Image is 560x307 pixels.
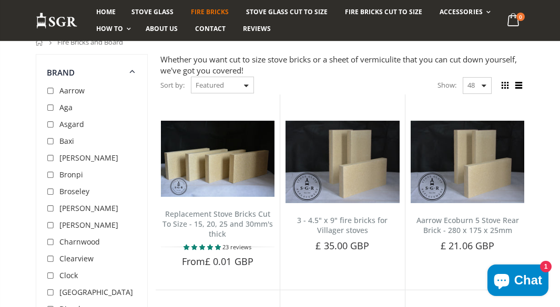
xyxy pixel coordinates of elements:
[243,24,271,33] span: Reviews
[182,255,253,268] span: From
[59,86,85,96] span: Aarrow
[297,215,388,235] a: 3 - 4.5" x 9" fire bricks for Villager stoves
[59,237,100,247] span: Charnwood
[500,80,511,91] span: Grid view
[88,4,124,20] a: Home
[59,136,74,146] span: Baxi
[191,7,229,16] span: Fire Bricks
[138,20,186,37] a: About us
[503,10,524,31] a: 0
[432,4,495,20] a: Accessories
[59,119,84,129] span: Asgard
[47,67,75,78] span: Brand
[146,24,178,33] span: About us
[131,7,174,16] span: Stove Glass
[238,4,335,20] a: Stove Glass Cut To Size
[88,20,136,37] a: How To
[59,270,78,280] span: Clock
[235,20,279,37] a: Reviews
[96,24,123,33] span: How To
[59,170,83,179] span: Bronpi
[411,121,525,203] img: Aarrow Ecoburn 5 Stove Rear Brick
[437,77,456,93] span: Show:
[59,253,94,263] span: Clearview
[205,255,253,268] span: £ 0.01 GBP
[124,4,181,20] a: Stove Glass
[286,121,400,203] img: 3 - 4.5" x 9" fire bricks for Villager stoves
[36,39,44,46] a: Home
[516,13,525,21] span: 0
[337,4,430,20] a: Fire Bricks Cut To Size
[36,12,78,29] img: Stove Glass Replacement
[513,80,525,91] span: List view
[195,24,226,33] span: Contact
[59,153,118,163] span: [PERSON_NAME]
[161,121,275,197] img: Replacement Stove Bricks Cut To Size - 15, 20, 25 and 30mm's thick
[440,7,482,16] span: Accessories
[416,215,519,235] a: Aarrow Ecoburn 5 Stove Rear Brick - 280 x 175 x 25mm
[160,76,185,94] span: Sort by:
[484,264,552,299] inbox-online-store-chat: Shopify online store chat
[59,220,118,230] span: [PERSON_NAME]
[441,239,494,252] span: £ 21.06 GBP
[160,54,525,76] div: Whether you want cut to size stove bricks or a sheet of vermiculite that you can cut down yoursel...
[162,209,273,239] a: Replacement Stove Bricks Cut To Size - 15, 20, 25 and 30mm's thick
[222,243,251,251] span: 23 reviews
[59,287,133,297] span: [GEOGRAPHIC_DATA]
[59,186,89,196] span: Broseley
[183,4,237,20] a: Fire Bricks
[59,203,118,213] span: [PERSON_NAME]
[184,243,222,251] span: 4.78 stars
[315,239,369,252] span: £ 35.00 GBP
[246,7,328,16] span: Stove Glass Cut To Size
[57,37,123,47] span: Fire Bricks and Board
[345,7,422,16] span: Fire Bricks Cut To Size
[59,102,73,112] span: Aga
[187,20,233,37] a: Contact
[96,7,116,16] span: Home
